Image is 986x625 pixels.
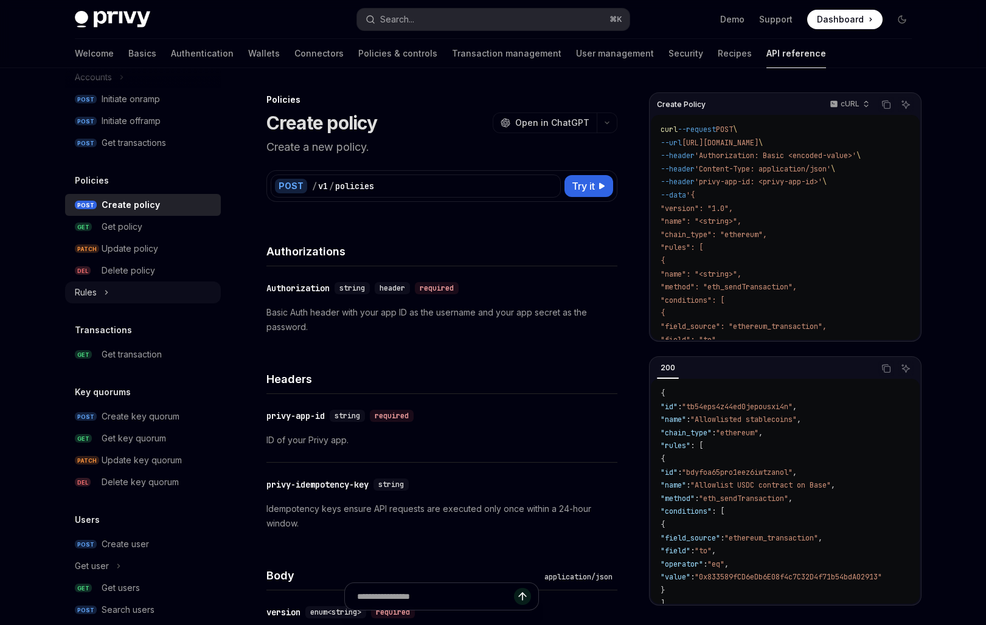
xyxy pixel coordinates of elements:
[102,114,161,128] div: Initiate offramp
[657,361,679,375] div: 200
[65,194,221,216] a: POSTCreate policy
[65,533,221,555] a: POSTCreate user
[661,599,669,609] span: ],
[266,282,330,294] div: Authorization
[661,256,665,266] span: {
[678,402,682,412] span: :
[102,136,166,150] div: Get transactions
[661,506,712,516] span: "conditions"
[661,308,665,318] span: {
[339,283,365,293] span: string
[661,164,695,174] span: --header
[75,478,91,487] span: DEL
[661,533,720,543] span: "field_source"
[682,468,793,477] span: "bdyfoa65pro1eez6iwtzanol"
[75,350,92,359] span: GET
[380,283,405,293] span: header
[686,190,695,200] span: '{
[766,39,826,68] a: API reference
[378,480,404,489] span: string
[718,39,752,68] a: Recipes
[695,572,882,582] span: "0x833589fCD6eDb6E08f4c7C32D4f71b54bdA02913"
[266,305,617,334] p: Basic Auth header with your app ID as the username and your app secret as the password.
[661,335,720,345] span: "field": "to",
[75,173,109,188] h5: Policies
[661,243,703,252] span: "rules": [
[695,177,822,187] span: 'privy-app-id: <privy-app-id>'
[318,180,328,192] div: v1
[822,177,827,187] span: \
[759,138,763,148] span: \
[682,138,759,148] span: [URL][DOMAIN_NAME]
[65,88,221,110] a: POSTInitiate onramp
[65,555,221,577] button: Toggle Get user section
[661,269,741,279] span: "name": "<string>",
[724,533,818,543] span: "ethereum_transaction"
[690,546,695,556] span: :
[695,546,712,556] span: "to"
[759,13,793,26] a: Support
[171,39,234,68] a: Authentication
[75,540,97,549] span: POST
[266,243,617,260] h4: Authorizations
[818,533,822,543] span: ,
[75,11,150,28] img: dark logo
[661,295,724,305] span: "conditions": [
[75,434,92,443] span: GET
[102,241,158,256] div: Update policy
[75,323,132,337] h5: Transactions
[661,415,686,424] span: "name"
[102,92,160,106] div: Initiate onramp
[817,13,864,26] span: Dashboard
[65,427,221,449] a: GETGet key quorum
[75,39,114,68] a: Welcome
[720,13,745,26] a: Demo
[357,9,630,30] button: Open search
[878,361,894,376] button: Copy the contents from the code block
[724,559,729,569] span: ,
[102,453,182,468] div: Update key quorum
[695,494,699,503] span: :
[75,606,97,615] span: POST
[65,110,221,132] a: POSTInitiate offramp
[661,282,797,292] span: "method": "eth_sendTransaction",
[788,494,793,503] span: ,
[75,285,97,300] div: Rules
[248,39,280,68] a: Wallets
[733,125,737,134] span: \
[102,347,162,362] div: Get transaction
[266,112,377,134] h1: Create policy
[266,567,540,584] h4: Body
[661,494,695,503] span: "method"
[75,117,97,126] span: POST
[831,164,835,174] span: \
[661,428,712,438] span: "chain_type"
[703,559,707,569] span: :
[329,180,334,192] div: /
[690,572,695,582] span: :
[102,537,149,551] div: Create user
[358,39,437,68] a: Policies & controls
[75,456,99,465] span: PATCH
[668,39,703,68] a: Security
[712,506,724,516] span: : [
[102,198,160,212] div: Create policy
[661,138,682,148] span: --url
[878,97,894,112] button: Copy the contents from the code block
[312,180,317,192] div: /
[75,223,92,232] span: GET
[712,546,716,556] span: ,
[686,480,690,490] span: :
[266,371,617,387] h4: Headers
[856,151,861,161] span: \
[690,415,797,424] span: "Allowlisted stablecoins"
[661,177,695,187] span: --header
[678,468,682,477] span: :
[102,263,155,278] div: Delete policy
[335,180,374,192] div: policies
[690,441,703,451] span: : [
[75,584,92,593] span: GET
[493,112,597,133] button: Open in ChatGPT
[831,480,835,490] span: ,
[540,571,617,583] div: application/json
